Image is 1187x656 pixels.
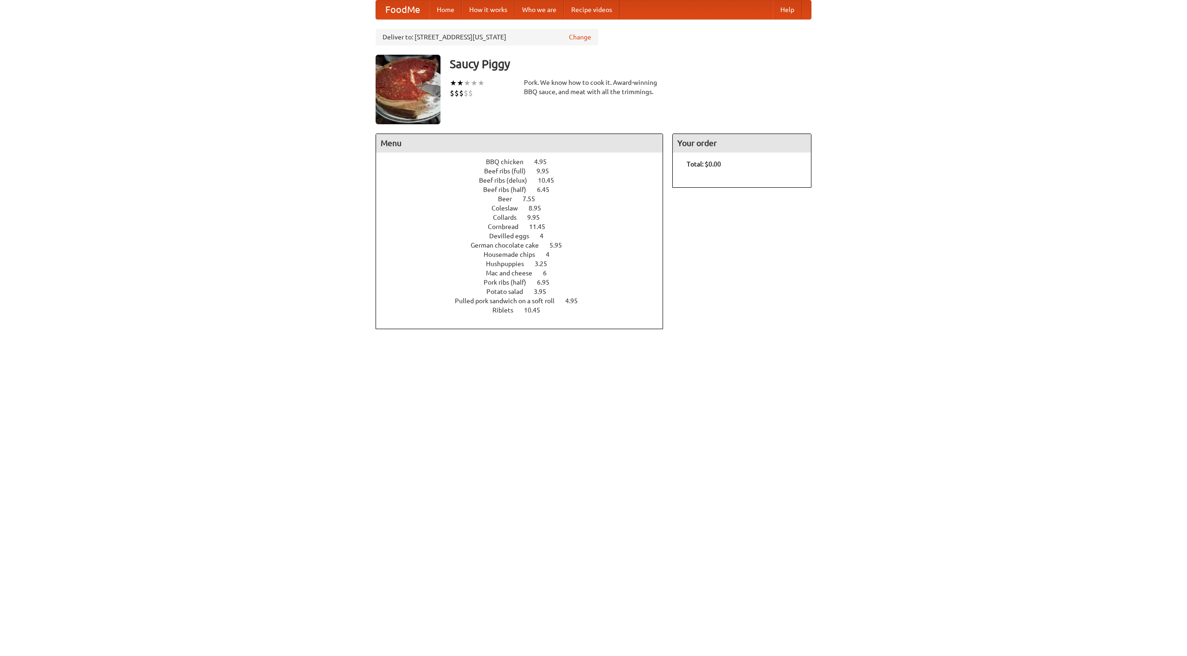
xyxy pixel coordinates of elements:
div: Pork. We know how to cook it. Award-winning BBQ sauce, and meat with all the trimmings. [524,78,663,96]
a: Beef ribs (full) 9.95 [484,167,566,175]
span: Beef ribs (full) [484,167,535,175]
a: Coleslaw 8.95 [491,204,558,212]
span: Pulled pork sandwich on a soft roll [455,297,564,305]
li: ★ [478,78,485,88]
span: Beer [498,195,521,203]
h4: Menu [376,134,663,153]
li: $ [454,88,459,98]
span: 9.95 [536,167,558,175]
a: Cornbread 11.45 [488,223,562,230]
a: How it works [462,0,515,19]
span: Potato salad [486,288,532,295]
span: Housemade chips [484,251,544,258]
a: Hushpuppies 3.25 [486,260,564,267]
li: ★ [450,78,457,88]
span: Devilled eggs [489,232,538,240]
span: 6.95 [537,279,559,286]
a: Home [429,0,462,19]
a: Who we are [515,0,564,19]
span: 10.45 [538,177,563,184]
h4: Your order [673,134,811,153]
h3: Saucy Piggy [450,55,811,73]
a: German chocolate cake 5.95 [471,242,579,249]
li: $ [450,88,454,98]
span: 3.95 [534,288,555,295]
span: 7.55 [523,195,544,203]
li: $ [459,88,464,98]
span: 4.95 [534,158,556,166]
span: 4 [540,232,553,240]
span: 11.45 [529,223,555,230]
a: Mac and cheese 6 [486,269,564,277]
a: Change [569,32,591,42]
a: Beef ribs (delux) 10.45 [479,177,571,184]
span: Riblets [492,306,523,314]
li: ★ [457,78,464,88]
span: 4.95 [565,297,587,305]
li: $ [468,88,473,98]
a: Beer 7.55 [498,195,552,203]
a: Beef ribs (half) 6.45 [483,186,567,193]
span: Beef ribs (half) [483,186,536,193]
span: 3.25 [535,260,556,267]
span: 10.45 [524,306,549,314]
span: BBQ chicken [486,158,533,166]
span: 5.95 [549,242,571,249]
a: Recipe videos [564,0,619,19]
li: ★ [464,78,471,88]
div: Deliver to: [STREET_ADDRESS][US_STATE] [376,29,598,45]
a: Devilled eggs 4 [489,232,561,240]
b: Total: $0.00 [687,160,721,168]
span: Coleslaw [491,204,527,212]
span: Pork ribs (half) [484,279,536,286]
a: Potato salad 3.95 [486,288,563,295]
a: BBQ chicken 4.95 [486,158,564,166]
span: Beef ribs (delux) [479,177,536,184]
a: Pulled pork sandwich on a soft roll 4.95 [455,297,595,305]
a: Collards 9.95 [493,214,557,221]
span: Hushpuppies [486,260,533,267]
a: Pork ribs (half) 6.95 [484,279,567,286]
span: German chocolate cake [471,242,548,249]
a: Housemade chips 4 [484,251,567,258]
a: Riblets 10.45 [492,306,557,314]
span: 4 [546,251,559,258]
span: Cornbread [488,223,528,230]
li: $ [464,88,468,98]
img: angular.jpg [376,55,440,124]
span: Mac and cheese [486,269,542,277]
a: FoodMe [376,0,429,19]
span: 6.45 [537,186,559,193]
span: 6 [543,269,556,277]
span: 9.95 [527,214,549,221]
a: Help [773,0,802,19]
li: ★ [471,78,478,88]
span: Collards [493,214,526,221]
span: 8.95 [529,204,550,212]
